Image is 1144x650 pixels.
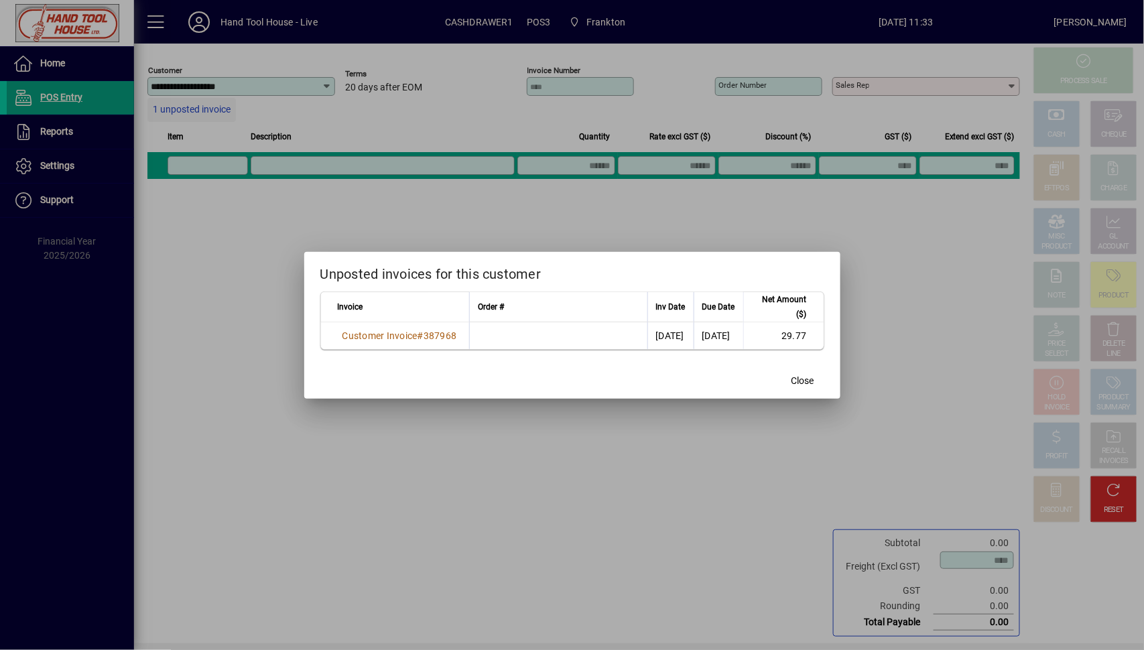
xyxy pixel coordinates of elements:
span: Invoice [338,300,363,314]
span: Inv Date [656,300,686,314]
td: 29.77 [743,322,824,349]
span: Due Date [702,300,735,314]
span: # [418,330,424,341]
td: [DATE] [647,322,694,349]
a: Customer Invoice#387968 [338,328,462,343]
span: Close [791,374,814,388]
span: Customer Invoice [342,330,418,341]
button: Close [781,369,824,393]
span: 387968 [424,330,457,341]
h2: Unposted invoices for this customer [304,252,840,291]
td: [DATE] [694,322,743,349]
span: Order # [478,300,504,314]
span: Net Amount ($) [752,292,807,322]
